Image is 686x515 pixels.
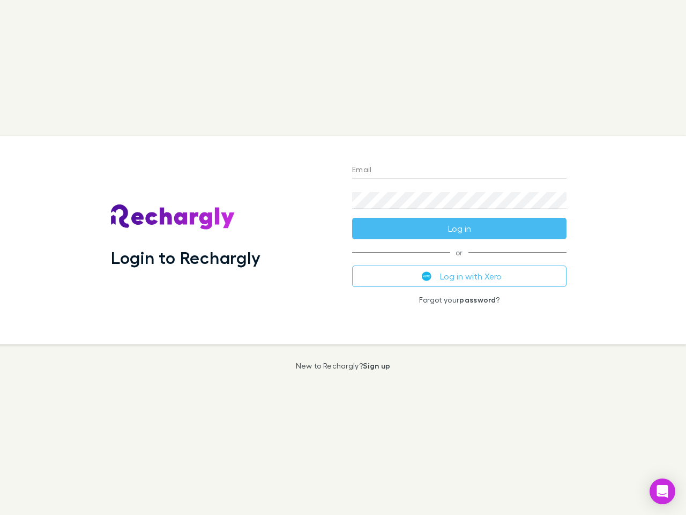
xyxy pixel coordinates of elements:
p: Forgot your ? [352,296,566,304]
div: Open Intercom Messenger [650,479,675,504]
img: Xero's logo [422,271,431,281]
button: Log in with Xero [352,266,566,287]
button: Log in [352,218,566,239]
p: New to Rechargly? [296,362,391,370]
a: Sign up [363,361,390,370]
a: password [459,295,496,304]
img: Rechargly's Logo [111,204,235,230]
h1: Login to Rechargly [111,247,260,268]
